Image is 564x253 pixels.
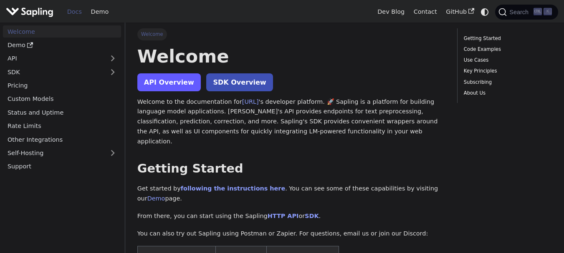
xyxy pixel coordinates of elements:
a: Pricing [3,80,121,92]
img: logo_orange.svg [13,13,20,20]
h1: Welcome [137,45,445,68]
a: Code Examples [464,45,549,53]
span: Welcome [137,28,167,40]
a: Welcome [3,25,121,38]
div: v 4.0.25 [23,13,41,20]
img: website_grey.svg [13,22,20,28]
a: Self-Hosting [3,147,121,159]
div: Domain: [URL] [22,22,59,28]
a: Getting Started [464,35,549,43]
p: From there, you can start using the Sapling or . [137,211,445,221]
nav: Breadcrumbs [137,28,445,40]
a: Demo [147,195,165,202]
button: Search (Ctrl+K) [495,5,558,20]
a: SDK [305,213,319,219]
a: Sapling.ai [6,6,56,18]
a: following the instructions here [181,185,285,192]
div: Keywords by Traffic [92,49,141,55]
a: Other Integrations [3,133,121,145]
a: Use Cases [464,56,549,64]
button: Switch between dark and light mode (currently system mode) [479,6,491,18]
a: Status and Uptime [3,106,121,118]
span: Search [507,9,534,15]
a: SDK [3,66,104,78]
h2: Getting Started [137,161,445,176]
a: API Overview [137,73,201,91]
a: API [3,53,104,65]
a: Key Principles [464,67,549,75]
a: Custom Models [3,93,121,105]
a: Dev Blog [373,5,409,18]
a: Subscribing [464,78,549,86]
button: Expand sidebar category 'API' [104,53,121,65]
p: Welcome to the documentation for 's developer platform. 🚀 Sapling is a platform for building lang... [137,97,445,147]
a: Support [3,160,121,173]
a: Docs [63,5,86,18]
img: tab_domain_overview_orange.svg [23,48,29,55]
a: Rate Limits [3,120,121,132]
a: GitHub [441,5,478,18]
kbd: K [544,8,552,15]
a: About Us [464,89,549,97]
a: SDK Overview [206,73,273,91]
div: Domain Overview [32,49,75,55]
img: Sapling.ai [6,6,53,18]
a: [URL] [242,98,259,105]
a: Demo [3,39,121,51]
p: Get started by . You can see some of these capabilities by visiting our page. [137,184,445,204]
img: tab_keywords_by_traffic_grey.svg [83,48,90,55]
button: Expand sidebar category 'SDK' [104,66,121,78]
p: You can also try out Sapling using Postman or Zapier. For questions, email us or join our Discord: [137,229,445,239]
a: HTTP API [268,213,299,219]
a: Demo [86,5,113,18]
a: Contact [409,5,442,18]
